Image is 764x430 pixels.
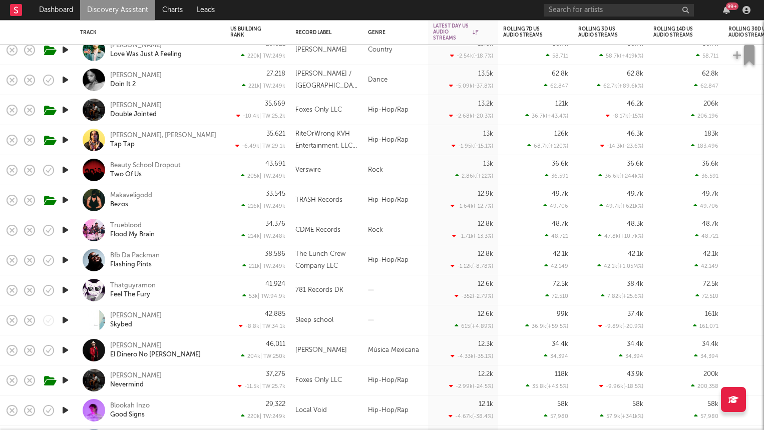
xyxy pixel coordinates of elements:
[478,281,493,287] div: 12.6k
[598,173,643,179] div: 36.6k ( +244k % )
[110,290,150,299] a: Feel The Fury
[110,140,135,149] a: Tap Tap
[266,371,285,377] div: 37,276
[110,161,181,170] div: Beauty School Dropout
[597,83,643,89] div: 62.7k ( +89.6k % )
[368,30,418,36] div: Genre
[295,104,342,116] div: Foxes Only LLC
[295,164,321,176] div: Verswire
[230,26,270,38] div: US Building Rank
[695,173,718,179] div: 36,591
[295,314,333,326] div: Sleep school
[452,143,493,149] div: -1.95k ( -15.1 % )
[578,26,628,38] div: Rolling 3D US Audio Streams
[599,203,643,209] div: 49.7k ( +621k % )
[363,65,428,95] div: Dance
[110,101,162,110] a: [PERSON_NAME]
[627,161,643,167] div: 36.6k
[230,233,285,239] div: 214k | TW: 248k
[691,113,718,119] div: 206,196
[363,335,428,365] div: Música Mexicana
[110,350,201,359] a: El Dinero No [PERSON_NAME]
[600,143,643,149] div: -14.3k ( -23.6 % )
[230,203,285,209] div: 216k | TW: 249k
[696,53,718,59] div: 58,711
[230,413,285,419] div: 220k | TW: 249k
[503,26,553,38] div: Rolling 7D US Audio Streams
[555,101,568,107] div: 121k
[691,383,718,389] div: 200,358
[478,251,493,257] div: 12.8k
[452,233,493,239] div: -1.71k ( -13.3 % )
[449,83,493,89] div: -5.09k ( -37.8 % )
[110,80,136,89] a: Doin It 2
[552,71,568,77] div: 62.8k
[544,83,568,89] div: 62,847
[691,143,718,149] div: 183,496
[110,320,132,329] a: Skybed
[230,173,285,179] div: 205k | TW: 249k
[455,323,493,329] div: 615 ( +4.89 % )
[544,413,568,419] div: 57,980
[703,101,718,107] div: 206k
[110,200,128,209] a: Bezos
[545,233,568,239] div: 48,721
[449,383,493,389] div: -2.99k ( -24.5 % )
[110,401,150,410] a: Blookah Inzo
[599,53,643,59] div: 58.7k ( +419k % )
[266,401,285,407] div: 29,322
[694,353,718,359] div: 34,394
[110,380,144,389] a: Nevermind
[479,401,493,407] div: 12.1k
[230,143,285,149] div: -6.49k | TW: 29.1k
[230,383,285,389] div: -11.5k | TW: 25.7k
[295,224,340,236] div: CDME Records
[449,113,493,119] div: -2.68k ( -20.3 % )
[693,203,718,209] div: 49,706
[295,284,343,296] div: 781 Records DK
[627,191,643,197] div: 49.7k
[230,113,285,119] div: -10.4k | TW: 25.2k
[363,395,428,425] div: Hip-Hop/Rap
[628,251,643,257] div: 42.1k
[694,413,718,419] div: 57,980
[702,221,718,227] div: 48.7k
[455,293,493,299] div: -352 ( -2.79 % )
[553,281,568,287] div: 72.5k
[110,251,160,260] a: Bfb Da Packman
[110,131,216,140] a: [PERSON_NAME], [PERSON_NAME]
[295,374,342,386] div: Foxes Only LLC
[230,353,285,359] div: 204k | TW: 250k
[703,251,718,257] div: 42.1k
[552,161,568,167] div: 36.6k
[110,71,162,80] div: [PERSON_NAME]
[627,281,643,287] div: 38.4k
[627,131,643,137] div: 46.3k
[483,161,493,167] div: 13k
[110,311,162,320] a: [PERSON_NAME]
[726,3,738,10] div: 99 +
[295,404,327,416] div: Local Void
[606,113,643,119] div: -8.17k ( -15 % )
[110,371,162,380] div: [PERSON_NAME]
[363,215,428,245] div: Rock
[483,131,493,137] div: 13k
[702,71,718,77] div: 62.8k
[478,371,493,377] div: 12.2k
[525,113,568,119] div: 36.7k ( +43.4 % )
[265,161,285,167] div: 43,691
[598,323,643,329] div: -9.89k ( -20.9 % )
[599,383,643,389] div: -9.96k ( -18.5 % )
[695,293,718,299] div: 72,510
[627,221,643,227] div: 48.3k
[694,263,718,269] div: 42,149
[525,323,568,329] div: 36.9k ( +59.5 % )
[627,311,643,317] div: 37.4k
[546,53,568,59] div: 58,711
